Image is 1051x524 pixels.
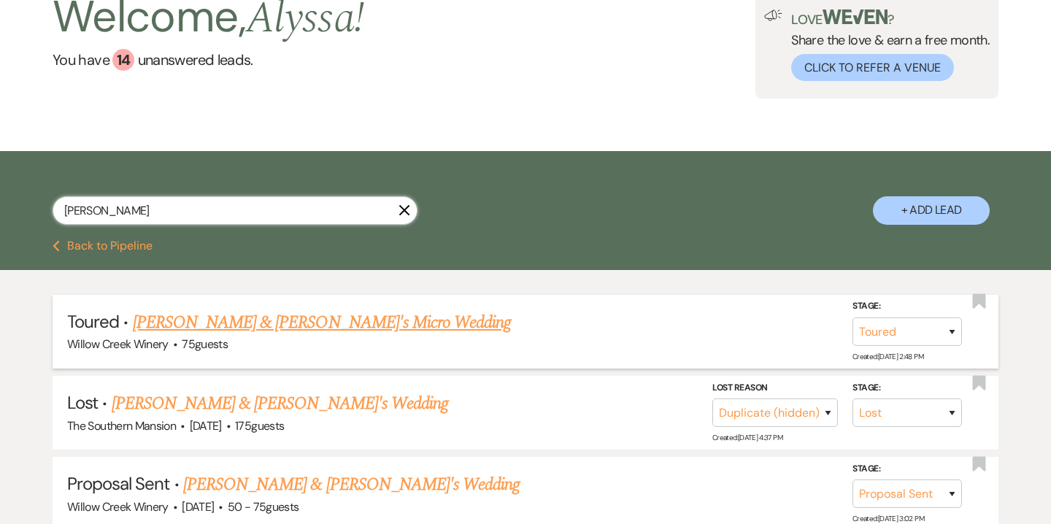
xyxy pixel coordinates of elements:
[133,309,512,336] a: [PERSON_NAME] & [PERSON_NAME]'s Micro Wedding
[67,472,170,495] span: Proposal Sent
[53,196,417,225] input: Search by name, event date, email address or phone number
[852,380,962,396] label: Stage:
[67,310,119,333] span: Toured
[852,514,924,523] span: Created: [DATE] 3:02 PM
[712,433,782,442] span: Created: [DATE] 4:37 PM
[712,380,838,396] label: Lost Reason
[53,49,364,71] a: You have 14 unanswered leads.
[852,461,962,477] label: Stage:
[190,418,222,434] span: [DATE]
[852,352,923,361] span: Created: [DATE] 2:48 PM
[182,336,228,352] span: 75 guests
[228,499,299,515] span: 50 - 75 guests
[112,49,134,71] div: 14
[235,418,284,434] span: 175 guests
[183,471,520,498] a: [PERSON_NAME] & [PERSON_NAME]'s Wedding
[782,9,990,81] div: Share the love & earn a free month.
[67,391,98,414] span: Lost
[791,54,954,81] button: Click to Refer a Venue
[67,336,169,352] span: Willow Creek Winery
[67,499,169,515] span: Willow Creek Winery
[852,298,962,315] label: Stage:
[873,196,990,225] button: + Add Lead
[112,390,449,417] a: [PERSON_NAME] & [PERSON_NAME]'s Wedding
[764,9,782,21] img: loud-speaker-illustration.svg
[182,499,214,515] span: [DATE]
[823,9,888,24] img: weven-logo-green.svg
[53,240,153,252] button: Back to Pipeline
[791,9,990,26] p: Love ?
[67,418,176,434] span: The Southern Mansion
